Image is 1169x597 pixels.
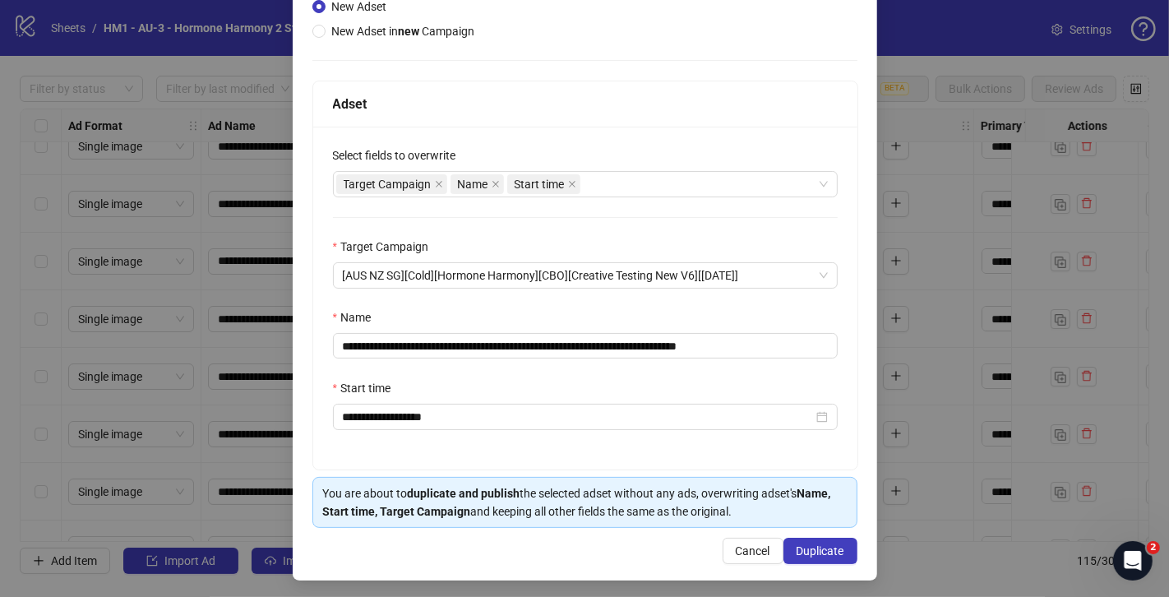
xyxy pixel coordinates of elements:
span: Target Campaign [336,174,447,194]
button: Duplicate [783,538,857,564]
span: Cancel [736,544,770,558]
label: Select fields to overwrite [333,146,467,164]
span: New Adset in Campaign [332,25,475,38]
span: close [568,180,576,188]
span: Start time [507,174,580,194]
strong: new [399,25,420,38]
strong: Name, Start time, Target Campaign [323,487,831,518]
div: You are about to the selected adset without any ads, overwriting adset's and keeping all other fi... [323,484,847,521]
span: Name [451,174,504,194]
span: 2 [1147,541,1160,554]
input: Start time [343,408,813,426]
span: close [492,180,500,188]
span: Duplicate [797,544,844,558]
div: Adset [333,94,838,114]
label: Name [333,308,381,326]
iframe: Intercom live chat [1113,541,1153,581]
span: Target Campaign [344,175,432,193]
label: Start time [333,379,401,397]
button: Cancel [723,538,783,564]
span: [AUS NZ SG][Cold][Hormone Harmony][CBO][Creative Testing New V6][18 Sept 2025] [343,263,828,288]
span: close [435,180,443,188]
strong: duplicate and publish [408,487,520,500]
label: Target Campaign [333,238,439,256]
span: Name [458,175,488,193]
span: Start time [515,175,565,193]
input: Name [333,333,838,359]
